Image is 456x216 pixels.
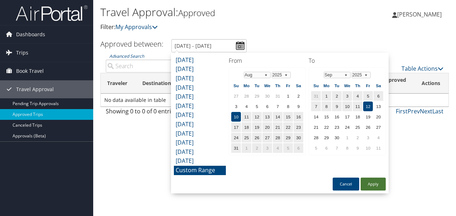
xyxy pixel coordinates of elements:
[16,44,28,62] span: Trips
[101,73,136,94] th: Traveler: activate to sort column ascending
[273,122,282,132] td: 21
[242,102,251,111] td: 4
[273,112,282,122] td: 14
[311,91,321,101] td: 31
[332,143,342,153] td: 7
[353,91,362,101] td: 4
[242,112,251,122] td: 11
[283,81,293,90] th: Fr
[311,112,321,122] td: 14
[342,122,352,132] td: 24
[136,73,180,94] th: Destination: activate to sort column ascending
[415,73,448,94] th: Actions
[242,122,251,132] td: 18
[283,133,293,142] td: 29
[109,53,144,59] a: Advanced Search
[115,23,158,31] a: My Approvals
[178,7,215,19] small: Approved
[332,122,342,132] td: 23
[311,122,321,132] td: 21
[342,81,352,90] th: We
[322,102,331,111] td: 8
[100,23,333,32] p: Filter:
[229,57,306,65] h4: From
[294,143,303,153] td: 6
[242,81,251,90] th: Mo
[283,112,293,122] td: 15
[174,129,226,138] li: [DATE]
[174,83,226,93] li: [DATE]
[262,81,272,90] th: We
[231,112,241,122] td: 10
[174,102,226,111] li: [DATE]
[392,4,449,25] a: [PERSON_NAME]
[363,102,373,111] td: 12
[342,91,352,101] td: 3
[342,143,352,153] td: 8
[283,143,293,153] td: 5
[273,102,282,111] td: 7
[174,166,226,175] li: Custom Range
[252,122,262,132] td: 19
[101,94,448,107] td: No data available in table
[402,65,443,72] a: Table Actions
[342,133,352,142] td: 1
[231,133,241,142] td: 24
[174,92,226,102] li: [DATE]
[363,122,373,132] td: 26
[262,143,272,153] td: 3
[252,133,262,142] td: 26
[322,143,331,153] td: 6
[273,143,282,153] td: 4
[353,81,362,90] th: Th
[374,81,383,90] th: Sa
[283,122,293,132] td: 22
[363,81,373,90] th: Fr
[322,133,331,142] td: 29
[262,102,272,111] td: 6
[294,81,303,90] th: Sa
[374,133,383,142] td: 4
[374,112,383,122] td: 20
[231,91,241,101] td: 27
[353,143,362,153] td: 9
[294,122,303,132] td: 23
[375,73,415,94] th: Approved By: activate to sort column ascending
[353,122,362,132] td: 25
[322,112,331,122] td: 15
[397,10,442,18] span: [PERSON_NAME]
[332,91,342,101] td: 2
[396,107,408,115] a: First
[231,81,241,90] th: Su
[353,112,362,122] td: 18
[242,91,251,101] td: 28
[231,143,241,153] td: 31
[174,156,226,166] li: [DATE]
[100,5,333,20] h1: Travel Approval:
[262,112,272,122] td: 13
[16,5,87,22] img: airportal-logo.png
[283,91,293,101] td: 1
[374,122,383,132] td: 27
[374,91,383,101] td: 6
[294,133,303,142] td: 30
[374,143,383,153] td: 11
[174,65,226,74] li: [DATE]
[174,138,226,147] li: [DATE]
[231,102,241,111] td: 3
[283,102,293,111] td: 8
[252,143,262,153] td: 2
[106,60,182,72] input: Advanced Search
[294,91,303,101] td: 2
[332,81,342,90] th: Tu
[174,56,226,65] li: [DATE]
[408,107,420,115] a: Prev
[231,122,241,132] td: 17
[16,25,45,43] span: Dashboards
[361,178,386,191] button: Apply
[332,133,342,142] td: 30
[333,178,359,191] button: Cancel
[420,107,432,115] a: Next
[374,102,383,111] td: 13
[262,133,272,142] td: 27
